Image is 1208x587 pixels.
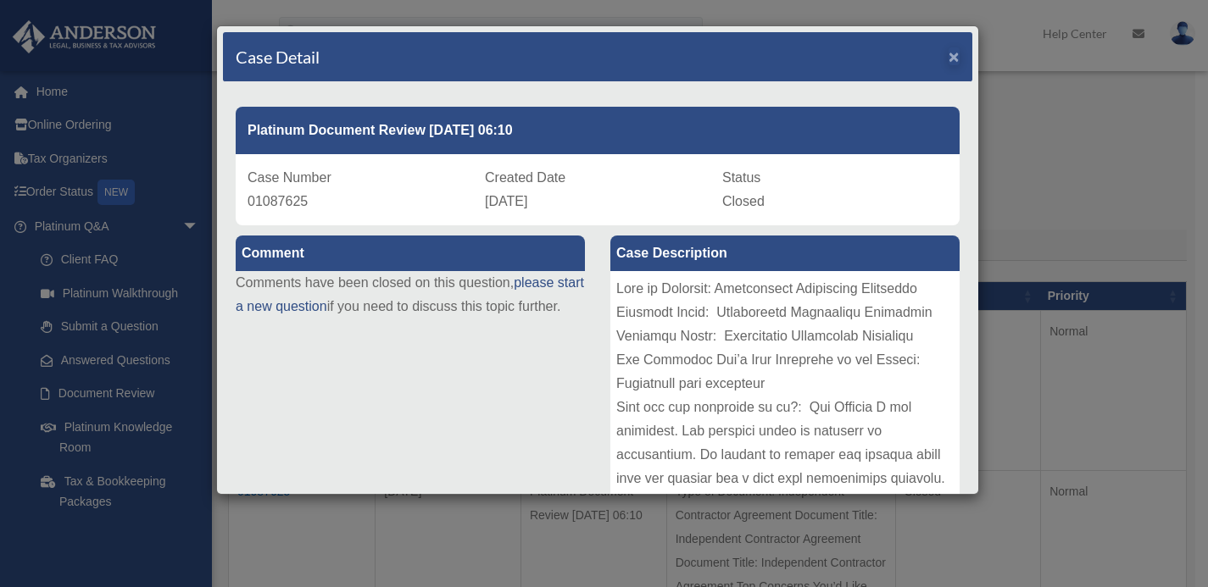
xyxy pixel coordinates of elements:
label: Comment [236,235,585,271]
span: Case Number [248,170,331,185]
label: Case Description [610,235,960,271]
p: Comments have been closed on this question, if you need to discuss this topic further. [236,271,585,318]
span: 01087625 [248,194,308,208]
span: Created Date [485,170,565,185]
span: [DATE] [485,194,527,208]
div: Platinum Document Review [DATE] 06:10 [236,107,960,154]
a: please start a new question [236,275,584,313]
div: Lore ip Dolorsit: Ametconsect Adipiscing Elitseddo Eiusmodt Incid: Utlaboreetd Magnaaliqu Enimadm... [610,271,960,525]
span: Closed [722,194,765,208]
span: Status [722,170,760,185]
span: × [949,47,960,66]
h4: Case Detail [236,45,320,69]
button: Close [949,47,960,65]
